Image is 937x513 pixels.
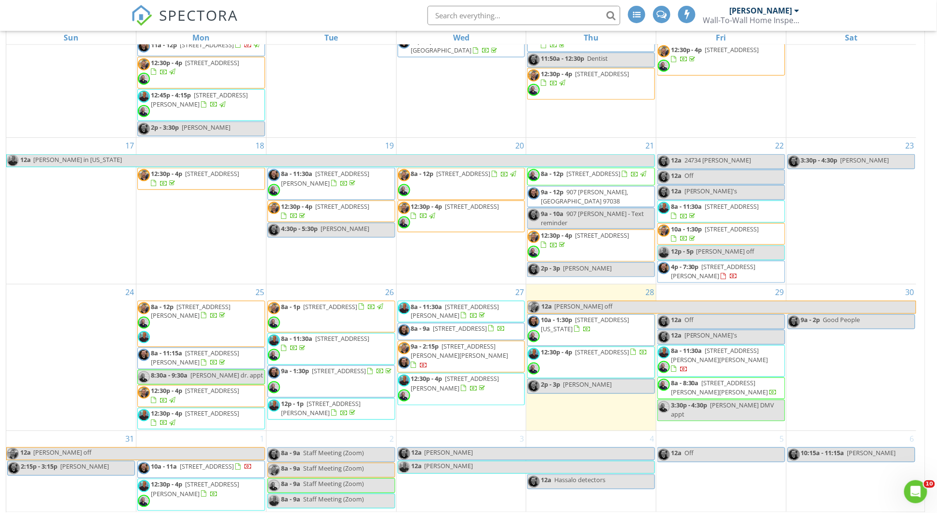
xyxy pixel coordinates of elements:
[312,367,366,376] span: [STREET_ADDRESS]
[411,302,499,320] span: [STREET_ADDRESS][PERSON_NAME]
[151,387,182,395] span: 12:30p - 4p
[730,6,792,15] div: [PERSON_NAME]
[823,316,860,324] span: Good People
[396,431,526,512] td: Go to September 3, 2025
[575,69,629,78] span: [STREET_ADDRESS]
[185,387,239,395] span: [STREET_ADDRESS]
[843,31,859,44] a: Saturday
[268,184,280,196] img: 002eed703c974c58a09c47f33d175d25.jpeg
[159,5,238,25] span: SPECTORA
[527,347,655,378] a: 12:30p - 4p [STREET_ADDRESS]
[268,335,280,347] img: img_7765.jpeg
[281,335,312,343] span: 8a - 11:30a
[656,431,787,512] td: Go to September 5, 2025
[151,387,239,405] a: 12:30p - 4p [STREET_ADDRESS]
[411,169,518,178] a: 8a - 12p [STREET_ADDRESS]
[151,371,187,380] span: 8:30a - 9:30a
[398,323,525,340] a: 8a - 9a [STREET_ADDRESS]
[268,367,280,379] img: c59fee28bec5493e9e2c41c8ad721492.jpeg
[528,348,540,360] img: img_7765.jpeg
[138,91,150,103] img: img_7765.jpeg
[268,317,280,329] img: 002eed703c974c58a09c47f33d175d25.jpeg
[138,371,150,383] img: 002eed703c974c58a09c47f33d175d25.jpeg
[398,390,410,402] img: 002eed703c974c58a09c47f33d175d25.jpeg
[138,302,150,314] img: f59fe3fd01b24e45b5ade96ce46a6154.jpeg
[657,223,785,245] a: 10a - 1:30p [STREET_ADDRESS]
[541,231,572,240] span: 12:30p - 4p
[528,301,540,313] img: f59fe3fd01b24e45b5ade96ce46a6154.jpeg
[398,375,410,387] img: img_7765.jpeg
[671,331,682,340] span: 12a
[671,45,702,54] span: 12:30p - 4p
[778,431,786,446] a: Go to September 5, 2025
[398,202,410,214] img: f59fe3fd01b24e45b5ade96ce46a6154.jpeg
[137,385,265,407] a: 12:30p - 4p [STREET_ADDRESS]
[281,302,300,311] span: 8a - 1p
[268,349,280,361] img: 002eed703c974c58a09c47f33d175d25.jpeg
[526,284,656,431] td: Go to August 28, 2025
[185,409,239,418] span: [STREET_ADDRESS]
[398,341,525,373] a: 9a - 2:15p [STREET_ADDRESS][PERSON_NAME][PERSON_NAME]
[671,202,759,220] a: 8a - 11:30a [STREET_ADDRESS]
[658,202,670,214] img: img_7765.jpeg
[138,317,150,329] img: 002eed703c974c58a09c47f33d175d25.jpeg
[268,333,395,365] a: 8a - 11:30a [STREET_ADDRESS]
[541,380,560,389] span: 2p - 3p
[411,375,499,392] span: [STREET_ADDRESS][PERSON_NAME]
[671,401,708,410] span: 3:30p - 4:30p
[658,316,670,328] img: c59fee28bec5493e9e2c41c8ad721492.jpeg
[268,381,280,393] img: 002eed703c974c58a09c47f33d175d25.jpeg
[254,138,266,153] a: Go to August 18, 2025
[268,224,280,236] img: c59fee28bec5493e9e2c41c8ad721492.jpeg
[185,58,239,67] span: [STREET_ADDRESS]
[151,349,239,367] a: 8a - 11:15a [STREET_ADDRESS][PERSON_NAME]
[658,401,670,413] img: 002eed703c974c58a09c47f33d175d25.jpeg
[411,342,509,369] a: 9a - 2:15p [STREET_ADDRESS][PERSON_NAME][PERSON_NAME]
[151,302,174,311] span: 8a - 12p
[541,209,644,227] span: 907 [PERSON_NAME] - Text reminder
[398,216,410,229] img: 002eed703c974c58a09c47f33d175d25.jpeg
[788,156,800,168] img: c59fee28bec5493e9e2c41c8ad721492.jpeg
[671,401,775,419] span: [PERSON_NAME] DMV appt
[786,138,916,284] td: Go to August 23, 2025
[657,201,785,222] a: 8a - 11:30a [STREET_ADDRESS]
[411,302,499,320] a: 8a - 11:30a [STREET_ADDRESS][PERSON_NAME]
[671,225,702,233] span: 10a - 1:30p
[643,138,656,153] a: Go to August 21, 2025
[714,31,728,44] a: Friday
[587,54,608,63] span: Dentist
[151,302,230,320] a: 8a - 12p [STREET_ADDRESS][PERSON_NAME]
[281,169,369,187] span: [STREET_ADDRESS][PERSON_NAME]
[527,68,655,100] a: 12:30p - 4p [STREET_ADDRESS]
[528,330,540,342] img: 002eed703c974c58a09c47f33d175d25.jpeg
[185,169,239,178] span: [STREET_ADDRESS]
[137,89,265,121] a: 12:45p - 4:15p [STREET_ADDRESS][PERSON_NAME]
[137,39,265,56] a: 11a - 12p [STREET_ADDRESS]
[671,202,702,211] span: 8a - 11:30a
[322,31,340,44] a: Tuesday
[268,201,395,222] a: 12:30p - 4p [STREET_ADDRESS]
[671,225,759,243] a: 10a - 1:30p [STREET_ADDRESS]
[658,156,670,168] img: c59fee28bec5493e9e2c41c8ad721492.jpeg
[136,284,267,431] td: Go to August 25, 2025
[541,169,563,178] span: 8a - 12p
[671,262,699,271] span: 4p - 7:30p
[526,138,656,284] td: Go to August 21, 2025
[151,409,239,427] a: 12:30p - 4p [STREET_ADDRESS]
[513,138,526,153] a: Go to August 20, 2025
[268,365,395,397] a: 9a - 1:30p [STREET_ADDRESS]
[123,284,136,300] a: Go to August 24, 2025
[136,138,267,284] td: Go to August 18, 2025
[528,54,540,66] img: c59fee28bec5493e9e2c41c8ad721492.jpeg
[151,40,177,49] span: 11a - 12p
[528,231,540,243] img: f59fe3fd01b24e45b5ade96ce46a6154.jpeg
[671,316,682,324] span: 12a
[684,171,694,180] span: Off
[774,284,786,300] a: Go to August 29, 2025
[151,91,191,99] span: 12:45p - 4:15p
[190,371,263,380] span: [PERSON_NAME] dr. appt
[648,431,656,446] a: Go to September 4, 2025
[657,378,785,399] a: 8a - 8:30a [STREET_ADDRESS][PERSON_NAME][PERSON_NAME]
[513,284,526,300] a: Go to August 27, 2025
[428,6,620,25] input: Search everything...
